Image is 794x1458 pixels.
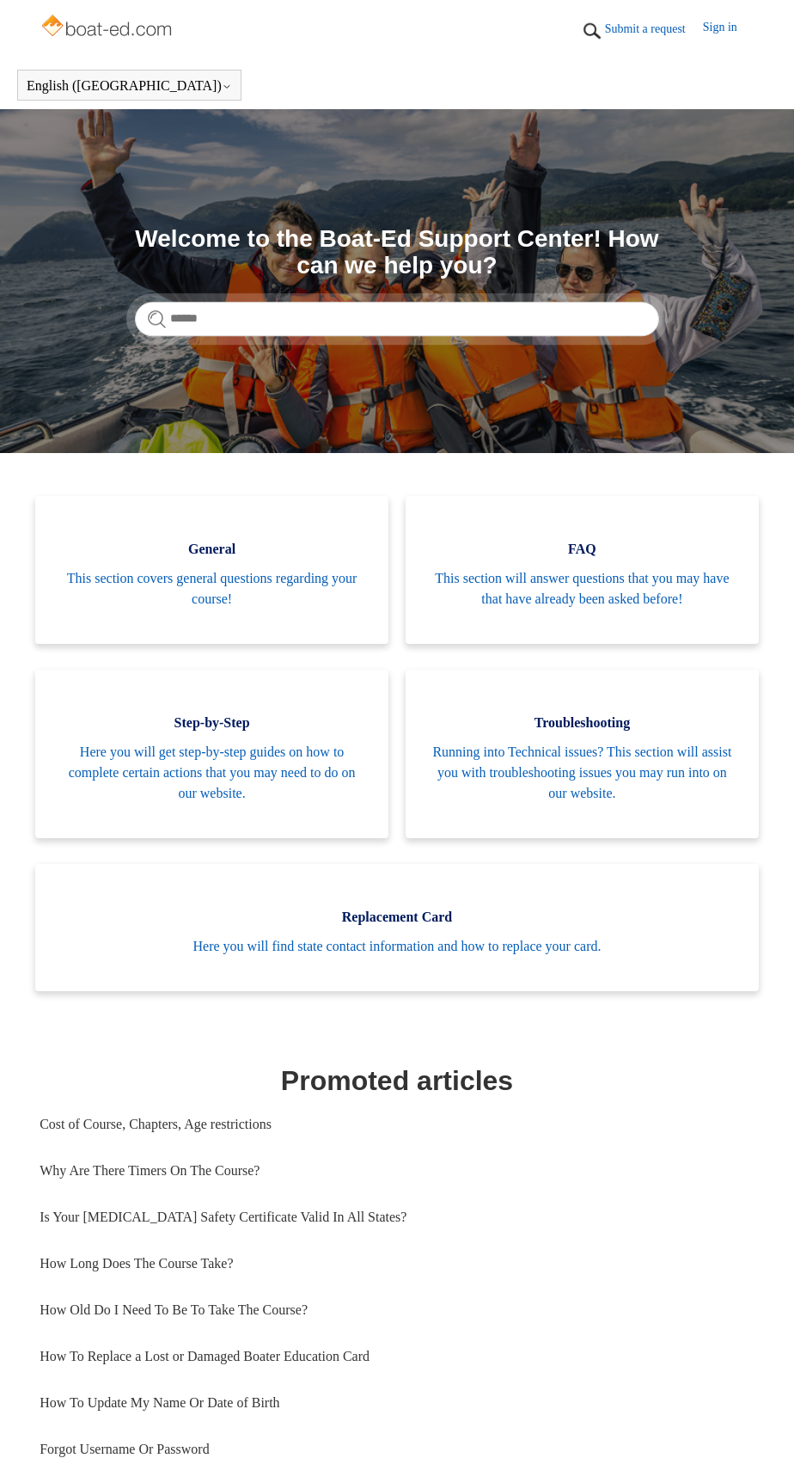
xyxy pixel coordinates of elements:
[27,78,232,94] button: English ([GEOGRAPHIC_DATA])
[61,742,363,804] span: Here you will get step-by-step guides on how to complete certain actions that you may need to do ...
[61,936,733,957] span: Here you will find state contact information and how to replace your card.
[431,742,733,804] span: Running into Technical issues? This section will assist you with troubleshooting issues you may r...
[40,1060,754,1101] h1: Promoted articles
[135,302,659,336] input: Search
[40,1101,754,1148] a: Cost of Course, Chapters, Age restrictions
[61,713,363,733] span: Step-by-Step
[40,1333,754,1380] a: How To Replace a Lost or Damaged Boater Education Card
[736,1400,781,1445] div: Live chat
[406,670,759,838] a: Troubleshooting Running into Technical issues? This section will assist you with troubleshooting ...
[61,568,363,610] span: This section covers general questions regarding your course!
[40,1241,754,1287] a: How Long Does The Course Take?
[35,496,388,644] a: General This section covers general questions regarding your course!
[431,713,733,733] span: Troubleshooting
[35,670,388,838] a: Step-by-Step Here you will get step-by-step guides on how to complete certain actions that you ma...
[406,496,759,644] a: FAQ This section will answer questions that you may have that have already been asked before!
[40,1148,754,1194] a: Why Are There Timers On The Course?
[35,864,759,991] a: Replacement Card Here you will find state contact information and how to replace your card.
[61,539,363,560] span: General
[40,1287,754,1333] a: How Old Do I Need To Be To Take The Course?
[703,18,754,44] a: Sign in
[579,18,605,44] img: 01HZPCYTXV3JW8MJV9VD7EMK0H
[431,568,733,610] span: This section will answer questions that you may have that have already been asked before!
[605,20,703,38] a: Submit a request
[135,226,659,279] h1: Welcome to the Boat-Ed Support Center! How can we help you?
[431,539,733,560] span: FAQ
[61,907,733,928] span: Replacement Card
[40,10,176,45] img: Boat-Ed Help Center home page
[40,1194,754,1241] a: Is Your [MEDICAL_DATA] Safety Certificate Valid In All States?
[40,1380,754,1426] a: How To Update My Name Or Date of Birth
